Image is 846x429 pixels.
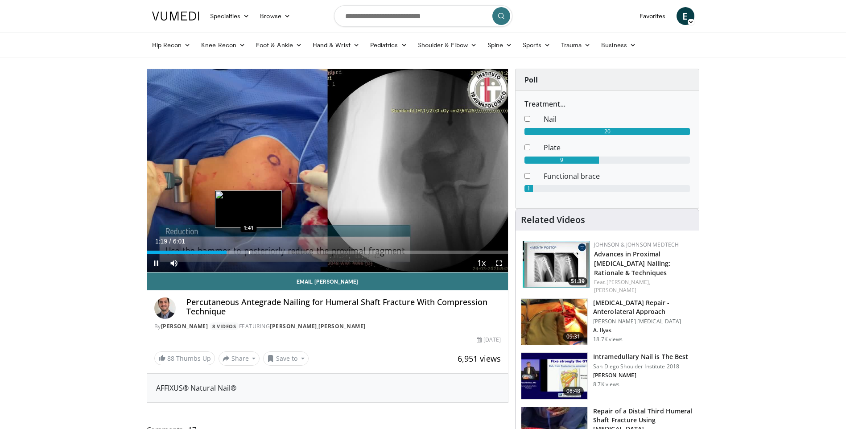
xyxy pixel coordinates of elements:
[523,241,590,288] a: 51:39
[263,351,309,366] button: Save to
[594,241,679,248] a: Johnson & Johnson MedTech
[147,36,196,54] a: Hip Recon
[563,332,584,341] span: 09:31
[521,299,587,345] img: fd3b349a-9860-460e-a03a-0db36c4d1252.150x105_q85_crop-smart_upscale.jpg
[607,278,650,286] a: [PERSON_NAME],
[255,7,296,25] a: Browse
[521,298,693,346] a: 09:31 [MEDICAL_DATA] Repair - Anterolateral Approach [PERSON_NAME] [MEDICAL_DATA] A. Ilyas 18.7K ...
[365,36,413,54] a: Pediatrics
[219,351,260,366] button: Share
[161,322,208,330] a: [PERSON_NAME]
[472,254,490,272] button: Playback Rate
[593,318,693,325] p: [PERSON_NAME] [MEDICAL_DATA]
[524,157,599,164] div: 9
[156,383,499,393] div: AFFIXUS® Natural Nail®
[677,7,694,25] a: E
[334,5,512,27] input: Search topics, interventions
[634,7,671,25] a: Favorites
[482,36,517,54] a: Spine
[147,251,508,254] div: Progress Bar
[537,142,697,153] dd: Plate
[147,254,165,272] button: Pause
[167,354,174,363] span: 88
[215,190,282,228] img: image.jpeg
[537,171,697,181] dd: Functional brace
[147,272,508,290] a: Email [PERSON_NAME]
[524,185,533,192] div: 1
[596,36,641,54] a: Business
[594,250,670,277] a: Advances in Proximal [MEDICAL_DATA] Nailing: Rationale & Techniques
[210,322,239,330] a: 8 Videos
[593,363,688,370] p: San Diego Shoulder Institute 2018
[205,7,255,25] a: Specialties
[147,69,508,272] video-js: Video Player
[155,238,167,245] span: 1:19
[270,322,317,330] a: [PERSON_NAME]
[413,36,482,54] a: Shoulder & Elbow
[251,36,307,54] a: Foot & Ankle
[537,114,697,124] dd: Nail
[524,75,538,85] strong: Poll
[196,36,251,54] a: Knee Recon
[186,297,501,317] h4: Percutaneous Antegrade Nailing for Humeral Shaft Fracture With Compression Technique
[154,322,501,330] div: By FEATURING ,
[568,277,587,285] span: 51:39
[521,353,587,399] img: 88ed5bdc-a0c7-48b1-80c0-588cbe3a9ce5.150x105_q85_crop-smart_upscale.jpg
[154,297,176,319] img: Avatar
[165,254,183,272] button: Mute
[593,336,623,343] p: 18.7K views
[169,238,171,245] span: /
[458,353,501,364] span: 6,951 views
[594,286,636,294] a: [PERSON_NAME]
[477,336,501,344] div: [DATE]
[556,36,596,54] a: Trauma
[563,387,584,396] span: 08:48
[521,214,585,225] h4: Related Videos
[593,381,619,388] p: 8.7K views
[593,352,688,361] h3: Intramedullary Nail is The Best
[593,327,693,334] p: A. Ilyas
[523,241,590,288] img: 51c79e9b-08d2-4aa9-9189-000d819e3bdb.150x105_q85_crop-smart_upscale.jpg
[152,12,199,21] img: VuMedi Logo
[524,100,690,108] h6: Treatment...
[593,298,693,316] h3: [MEDICAL_DATA] Repair - Anterolateral Approach
[318,322,366,330] a: [PERSON_NAME]
[594,278,692,294] div: Feat.
[521,352,693,400] a: 08:48 Intramedullary Nail is The Best San Diego Shoulder Institute 2018 [PERSON_NAME] 8.7K views
[490,254,508,272] button: Fullscreen
[307,36,365,54] a: Hand & Wrist
[154,351,215,365] a: 88 Thumbs Up
[593,372,688,379] p: [PERSON_NAME]
[524,128,690,135] div: 20
[173,238,185,245] span: 6:01
[517,36,556,54] a: Sports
